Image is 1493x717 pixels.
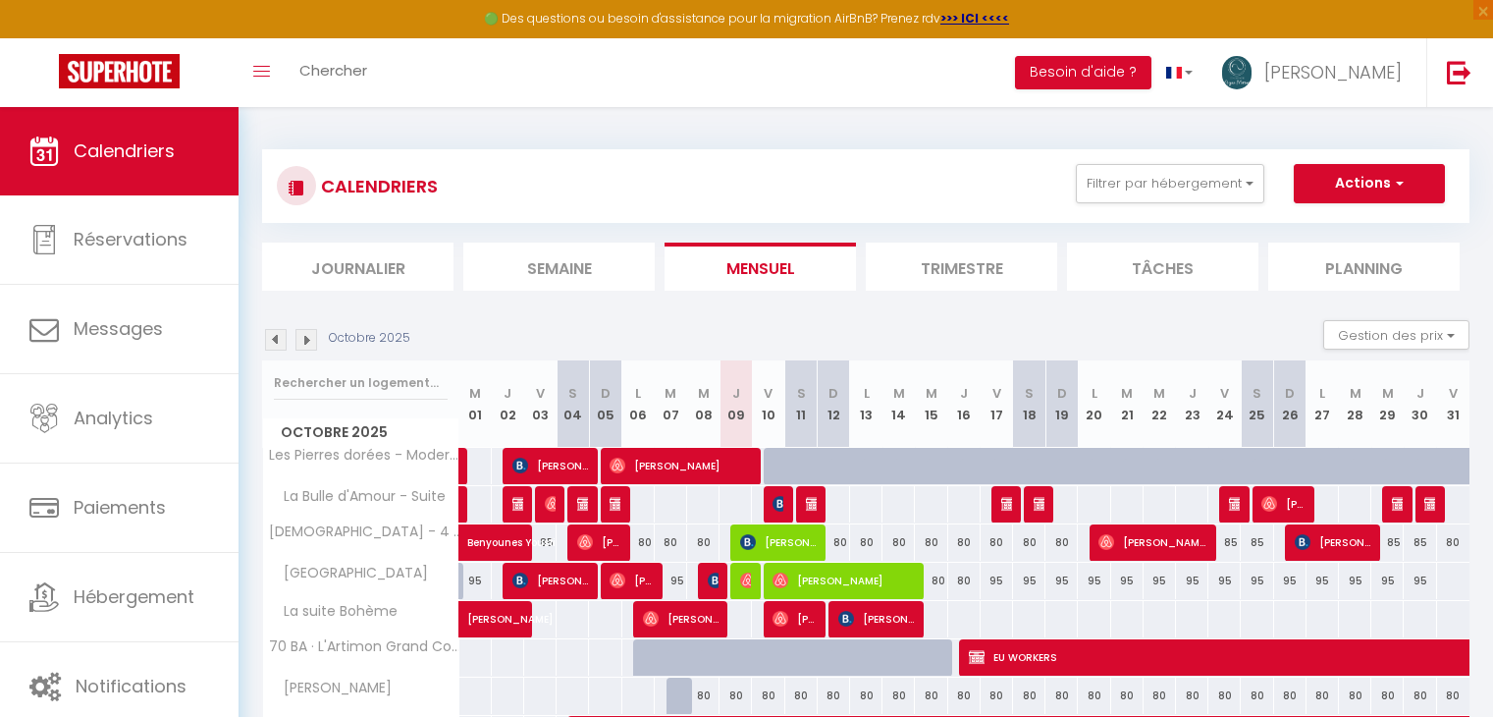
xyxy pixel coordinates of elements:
div: 95 [1339,563,1371,599]
div: 80 [1144,678,1176,714]
span: [PERSON_NAME] [512,562,588,599]
span: [PERSON_NAME] [1261,485,1305,523]
img: ... [1222,56,1252,89]
abbr: S [1025,384,1034,403]
span: [PERSON_NAME] [1264,60,1402,84]
span: [PERSON_NAME] [773,485,783,523]
th: 02 [492,360,524,448]
span: [PERSON_NAME] [1098,524,1206,561]
span: [PERSON_NAME] [1001,485,1012,523]
abbr: M [698,384,710,403]
abbr: M [1350,384,1361,403]
span: [PERSON_NAME] [512,485,523,523]
th: 20 [1078,360,1110,448]
div: 80 [850,524,882,561]
div: 80 [981,524,1013,561]
abbr: J [1189,384,1197,403]
span: [PERSON_NAME] [838,600,914,637]
th: 26 [1274,360,1306,448]
span: [PERSON_NAME] [773,562,913,599]
div: 80 [687,524,720,561]
span: Benyounes Yousfi [467,514,558,551]
div: 80 [915,678,947,714]
div: 80 [752,678,784,714]
abbr: S [1253,384,1261,403]
div: 80 [1013,524,1045,561]
th: 18 [1013,360,1045,448]
h3: CALENDRIERS [316,164,438,208]
span: [PERSON_NAME] [773,600,816,637]
abbr: M [469,384,481,403]
th: 13 [850,360,882,448]
abbr: S [568,384,577,403]
div: 80 [785,678,818,714]
span: [PERSON_NAME] [610,562,653,599]
span: [PERSON_NAME] [806,485,817,523]
abbr: V [536,384,545,403]
div: 95 [1078,563,1110,599]
div: 80 [1274,678,1306,714]
div: 95 [1404,563,1436,599]
div: 95 [1274,563,1306,599]
div: 80 [1111,678,1144,714]
th: 06 [622,360,655,448]
div: 80 [882,524,915,561]
span: [PERSON_NAME] [708,562,719,599]
div: 80 [1045,678,1078,714]
span: Messages [74,316,163,341]
span: Calendriers [74,138,175,163]
abbr: J [960,384,968,403]
input: Rechercher un logement... [274,365,448,401]
div: 80 [655,524,687,561]
button: Gestion des prix [1323,320,1469,350]
abbr: V [1449,384,1458,403]
div: 85 [1208,524,1241,561]
th: 23 [1176,360,1208,448]
th: 03 [524,360,557,448]
th: 04 [557,360,589,448]
img: Super Booking [59,54,180,88]
span: [PERSON_NAME] [1392,485,1403,523]
th: 28 [1339,360,1371,448]
abbr: D [828,384,838,403]
div: 95 [1045,563,1078,599]
span: Chercher [299,60,367,81]
div: 80 [687,678,720,714]
div: 80 [948,678,981,714]
div: 80 [981,678,1013,714]
th: 31 [1437,360,1469,448]
a: Chercher [285,38,382,107]
div: 80 [1437,678,1469,714]
span: La Bulle d'Amour - Suite [266,486,451,508]
div: 95 [1241,563,1273,599]
div: 80 [1176,678,1208,714]
abbr: L [635,384,641,403]
abbr: L [1319,384,1325,403]
th: 08 [687,360,720,448]
div: 95 [1144,563,1176,599]
span: Regadas Electricite Regadas [PERSON_NAME] [740,562,751,599]
div: 80 [948,524,981,561]
span: [PERSON_NAME] [610,447,750,484]
span: [PERSON_NAME] [1229,485,1240,523]
li: Trimestre [866,243,1057,291]
div: 95 [655,563,687,599]
span: Réservations [74,227,187,251]
th: 25 [1241,360,1273,448]
th: 21 [1111,360,1144,448]
p: Octobre 2025 [329,329,410,348]
span: Octobre 2025 [263,418,458,447]
span: [PERSON_NAME] [610,485,620,523]
span: Analytics [74,406,153,430]
span: [PERSON_NAME] [577,524,620,561]
th: 27 [1306,360,1339,448]
div: 95 [1176,563,1208,599]
span: 70 BA · L'Artimon Grand Confort - 4 chambres [266,639,462,654]
span: La suite Bohème [266,601,402,623]
div: 80 [1306,678,1339,714]
div: 80 [818,524,850,561]
abbr: D [1285,384,1295,403]
div: 80 [882,678,915,714]
div: 85 [1241,524,1273,561]
span: [PERSON_NAME] [545,485,556,523]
